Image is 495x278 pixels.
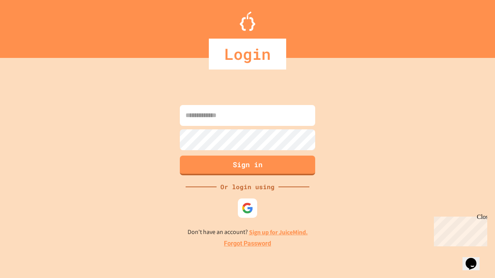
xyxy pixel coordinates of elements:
a: Forgot Password [224,239,271,248]
p: Don't have an account? [188,227,308,237]
div: Or login using [217,182,278,192]
button: Sign in [180,156,315,175]
div: Login [209,39,286,69]
iframe: chat widget [431,214,487,246]
div: Chat with us now!Close [3,3,53,49]
img: Logo.svg [240,12,255,31]
a: Sign up for JuiceMind. [249,228,308,236]
iframe: chat widget [463,247,487,270]
img: google-icon.svg [242,202,253,214]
